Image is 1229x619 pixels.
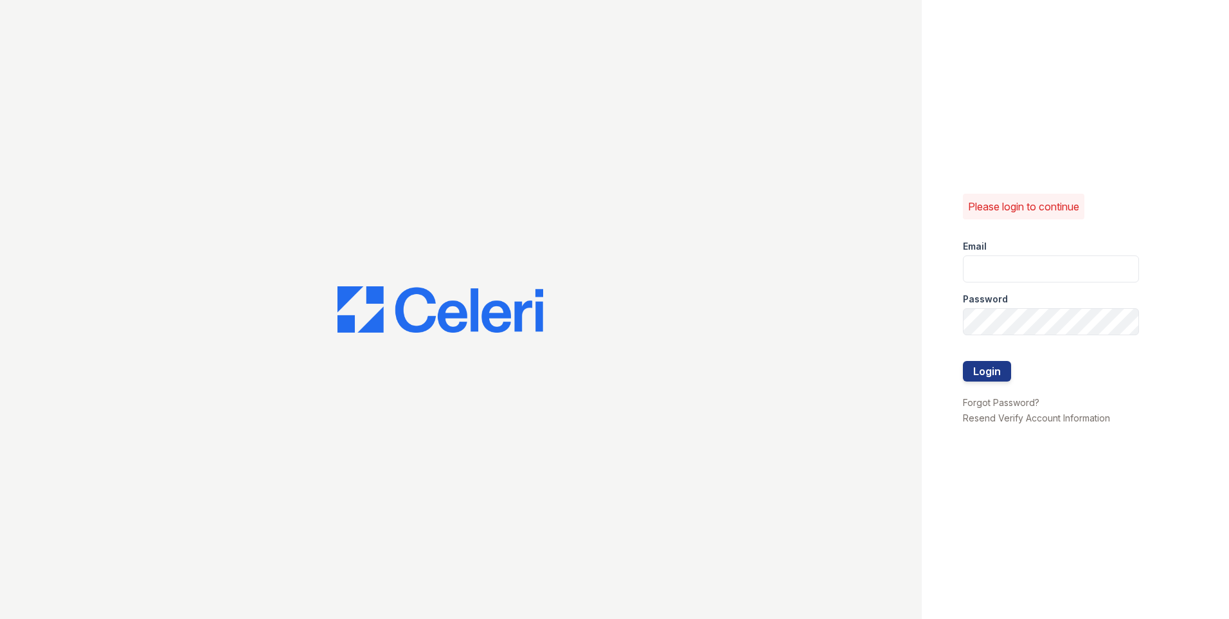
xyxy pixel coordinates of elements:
label: Email [963,240,987,253]
button: Login [963,361,1011,382]
a: Resend Verify Account Information [963,412,1110,423]
img: CE_Logo_Blue-a8612792a0a2168367f1c8372b55b34899dd931a85d93a1a3d3e32e68fde9ad4.png [337,286,543,333]
a: Forgot Password? [963,397,1039,408]
label: Password [963,293,1008,306]
p: Please login to continue [968,199,1079,214]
